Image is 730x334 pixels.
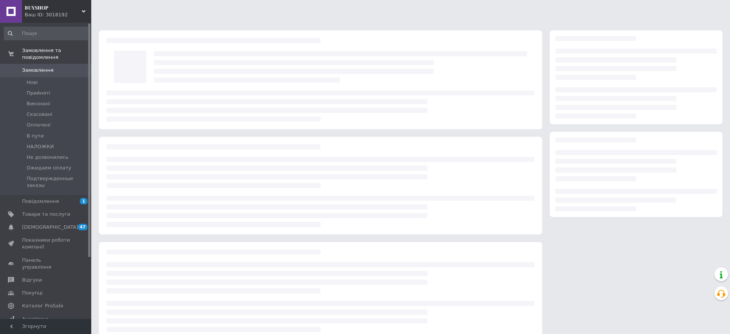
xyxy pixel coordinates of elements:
span: Каталог ProSale [22,302,63,309]
span: Замовлення [22,67,54,74]
span: Показники роботи компанії [22,237,70,250]
span: Виконані [27,100,50,107]
div: Ваш ID: 3018192 [25,11,91,18]
span: 𝐁𝐔𝐘𝐒𝐇𝐎𝐏 [25,5,82,11]
span: Покупці [22,290,43,296]
span: Подтвержденные заказы [27,175,89,189]
span: В пути [27,133,44,139]
span: Панель управління [22,257,70,271]
span: Аналітика [22,316,48,323]
span: Не дозвонились [27,154,68,161]
span: [DEMOGRAPHIC_DATA] [22,224,78,231]
span: 1 [80,198,87,204]
span: НАЛОЖКИ [27,143,54,150]
span: Ожидаем оплату [27,165,71,171]
span: 47 [78,224,87,230]
span: Замовлення та повідомлення [22,47,91,61]
input: Пошук [4,27,90,40]
span: Повідомлення [22,198,59,205]
span: Прийняті [27,90,50,97]
span: Нові [27,79,38,86]
span: Відгуки [22,277,42,283]
span: Товари та послуги [22,211,70,218]
span: Оплачені [27,122,51,128]
span: Скасовані [27,111,52,118]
